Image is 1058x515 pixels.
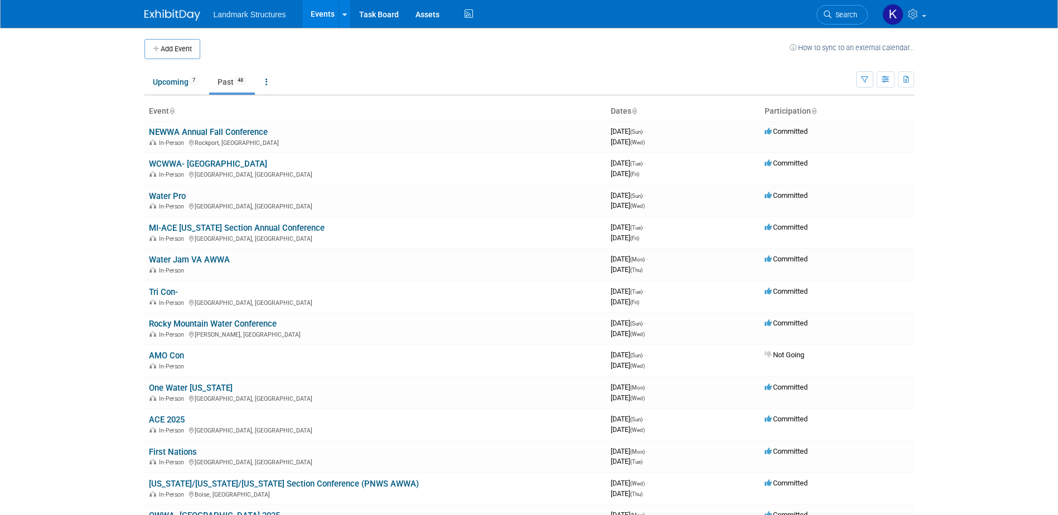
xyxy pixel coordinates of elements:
span: (Sun) [630,352,642,358]
button: Add Event [144,39,200,59]
span: - [644,415,646,423]
a: AMO Con [149,351,184,361]
span: In-Person [159,299,187,307]
div: [GEOGRAPHIC_DATA], [GEOGRAPHIC_DATA] [149,169,602,178]
img: In-Person Event [149,267,156,273]
th: Event [144,102,606,121]
img: In-Person Event [149,427,156,433]
span: [DATE] [611,287,646,295]
span: Committed [765,383,808,391]
span: In-Person [159,491,187,498]
span: Committed [765,255,808,263]
span: - [646,479,648,487]
span: - [644,127,646,135]
span: (Thu) [630,491,642,497]
a: WCWWA- [GEOGRAPHIC_DATA] [149,159,267,169]
span: (Tue) [630,225,642,231]
span: In-Person [159,395,187,402]
img: ExhibitDay [144,9,200,21]
span: (Mon) [630,449,645,455]
img: In-Person Event [149,299,156,305]
a: NEWWA Annual Fall Conference [149,127,268,137]
span: - [644,159,646,167]
span: (Fri) [630,235,639,241]
div: [GEOGRAPHIC_DATA], [GEOGRAPHIC_DATA] [149,425,602,434]
span: [DATE] [611,191,646,200]
span: (Thu) [630,267,642,273]
a: Past48 [209,71,255,93]
span: Committed [765,287,808,295]
span: [DATE] [611,127,646,135]
span: [DATE] [611,447,648,455]
span: - [644,319,646,327]
img: In-Person Event [149,203,156,208]
a: Sort by Start Date [631,106,637,115]
span: [DATE] [611,298,639,306]
span: (Wed) [630,203,645,209]
span: Committed [765,415,808,423]
span: (Sun) [630,129,642,135]
a: Upcoming7 [144,71,207,93]
img: In-Person Event [149,363,156,368]
a: [US_STATE]/[US_STATE]/[US_STATE] Section Conference (PNWS AWWA) [149,479,419,489]
span: 7 [189,76,199,85]
span: (Wed) [630,395,645,401]
a: Tri Con- [149,287,178,297]
div: Rockport, [GEOGRAPHIC_DATA] [149,138,602,147]
div: [PERSON_NAME], [GEOGRAPHIC_DATA] [149,329,602,338]
span: - [644,287,646,295]
span: [DATE] [611,479,648,487]
span: Committed [765,191,808,200]
span: [DATE] [611,138,645,146]
span: In-Person [159,235,187,242]
span: (Fri) [630,171,639,177]
img: In-Person Event [149,459,156,464]
span: - [644,223,646,231]
a: Search [817,5,868,25]
span: [DATE] [611,159,646,167]
span: (Mon) [630,256,645,263]
span: [DATE] [611,489,642,498]
span: Committed [765,319,808,327]
span: In-Person [159,427,187,434]
div: [GEOGRAPHIC_DATA], [GEOGRAPHIC_DATA] [149,234,602,242]
a: Water Jam VA AWWA [149,255,230,265]
span: - [644,191,646,200]
img: In-Person Event [149,171,156,177]
span: In-Person [159,203,187,210]
a: MI-ACE [US_STATE] Section Annual Conference [149,223,325,233]
span: [DATE] [611,255,648,263]
span: [DATE] [611,393,645,402]
span: - [644,351,646,359]
span: [DATE] [611,223,646,231]
img: Katie Clarke [882,4,904,25]
span: (Sun) [630,416,642,422]
span: Not Going [765,351,804,359]
span: Committed [765,127,808,135]
span: [DATE] [611,425,645,434]
div: Boise, [GEOGRAPHIC_DATA] [149,489,602,498]
a: Rocky Mountain Water Conference [149,319,277,329]
span: Landmark Structures [214,10,286,19]
span: (Tue) [630,161,642,167]
span: (Tue) [630,459,642,465]
span: [DATE] [611,265,642,274]
span: In-Person [159,331,187,338]
span: [DATE] [611,201,645,210]
span: [DATE] [611,319,646,327]
span: - [646,447,648,455]
span: Committed [765,479,808,487]
img: In-Person Event [149,235,156,241]
span: In-Person [159,171,187,178]
span: - [646,383,648,391]
span: Committed [765,159,808,167]
a: How to sync to an external calendar... [790,43,914,52]
span: [DATE] [611,457,642,465]
span: In-Person [159,267,187,274]
span: (Tue) [630,289,642,295]
span: [DATE] [611,383,648,391]
div: [GEOGRAPHIC_DATA], [GEOGRAPHIC_DATA] [149,201,602,210]
span: (Fri) [630,299,639,305]
span: [DATE] [611,361,645,370]
span: (Sun) [630,193,642,199]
